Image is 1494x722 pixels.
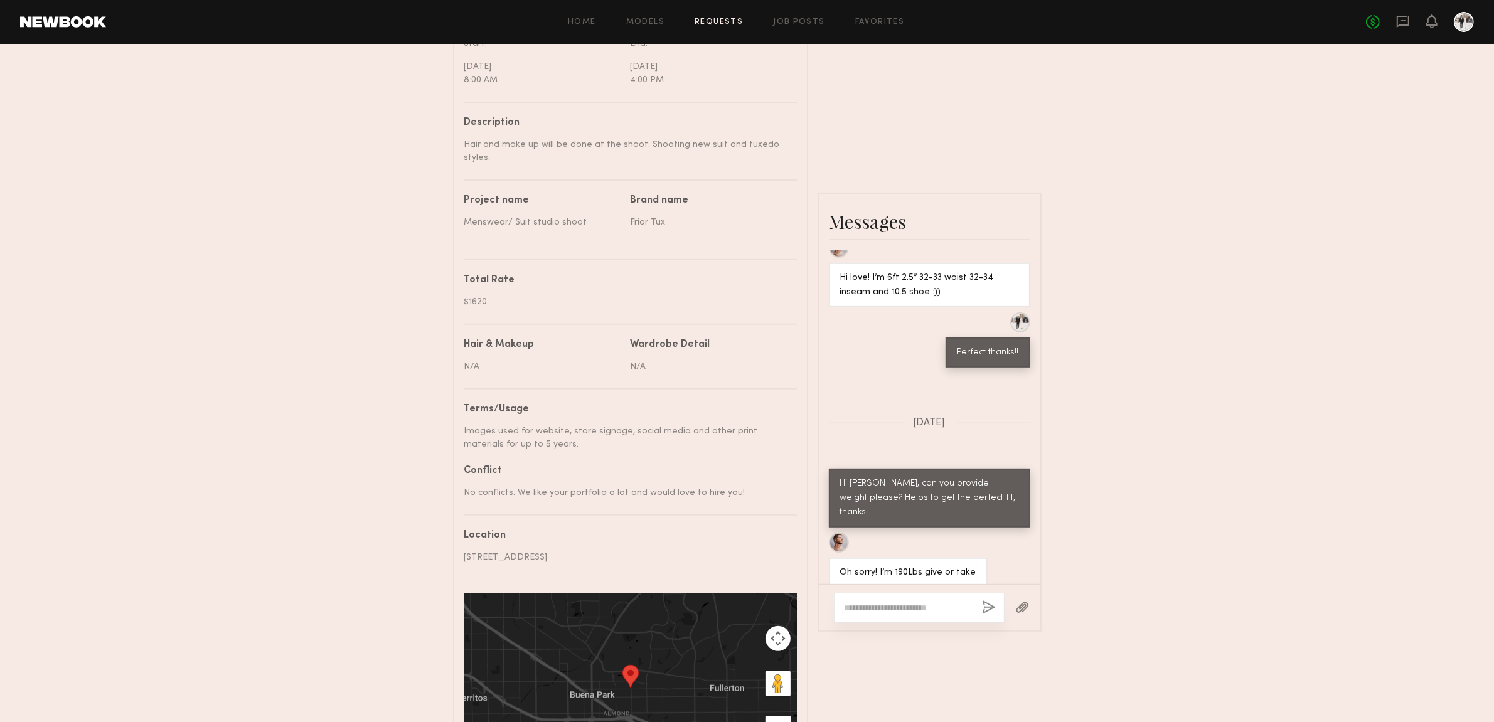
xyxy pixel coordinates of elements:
div: 8:00 AM [464,73,621,87]
button: Drag Pegman onto the map to open Street View [766,671,791,696]
div: 4:00 PM [631,73,787,87]
a: Favorites [855,18,905,26]
div: Oh sorry! I’m 190Lbs give or take [840,566,976,580]
div: Description [464,118,787,128]
div: [STREET_ADDRESS] [464,551,787,564]
div: Terms/Usage [464,405,787,415]
div: Brand name [631,196,787,206]
div: N/A [464,360,621,373]
div: No conflicts. We like your portfolio a lot and would love to hire you! [464,486,787,499]
div: Friar Tux [631,216,787,229]
a: Requests [695,18,743,26]
div: [DATE] [631,60,787,73]
div: Hair & Makeup [464,340,535,350]
div: [DATE] [464,60,621,73]
div: Project name [464,196,621,206]
div: Location [464,531,787,541]
div: Hi love! I’m 6ft 2.5” 32-33 waist 32-34 inseam and 10.5 shoe :)) [840,271,1019,300]
a: Models [626,18,664,26]
div: $1620 [464,295,787,309]
div: Hi [PERSON_NAME], can you provide weight please? Helps to get the perfect fit, thanks [840,477,1019,520]
div: Menswear/ Suit studio shoot [464,216,621,229]
div: Messages [829,209,1030,234]
a: Job Posts [773,18,825,26]
div: Total Rate [464,275,787,285]
div: Images used for website, store signage, social media and other print materials for up to 5 years. [464,425,787,451]
a: Home [568,18,596,26]
div: Wardrobe Detail [631,340,710,350]
div: Conflict [464,466,787,476]
div: Hair and make up will be done at the shoot. Shooting new suit and tuxedo styles. [464,138,787,164]
button: Map camera controls [766,626,791,651]
div: Perfect thanks!! [957,346,1019,360]
div: N/A [631,360,787,373]
span: [DATE] [914,418,946,428]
